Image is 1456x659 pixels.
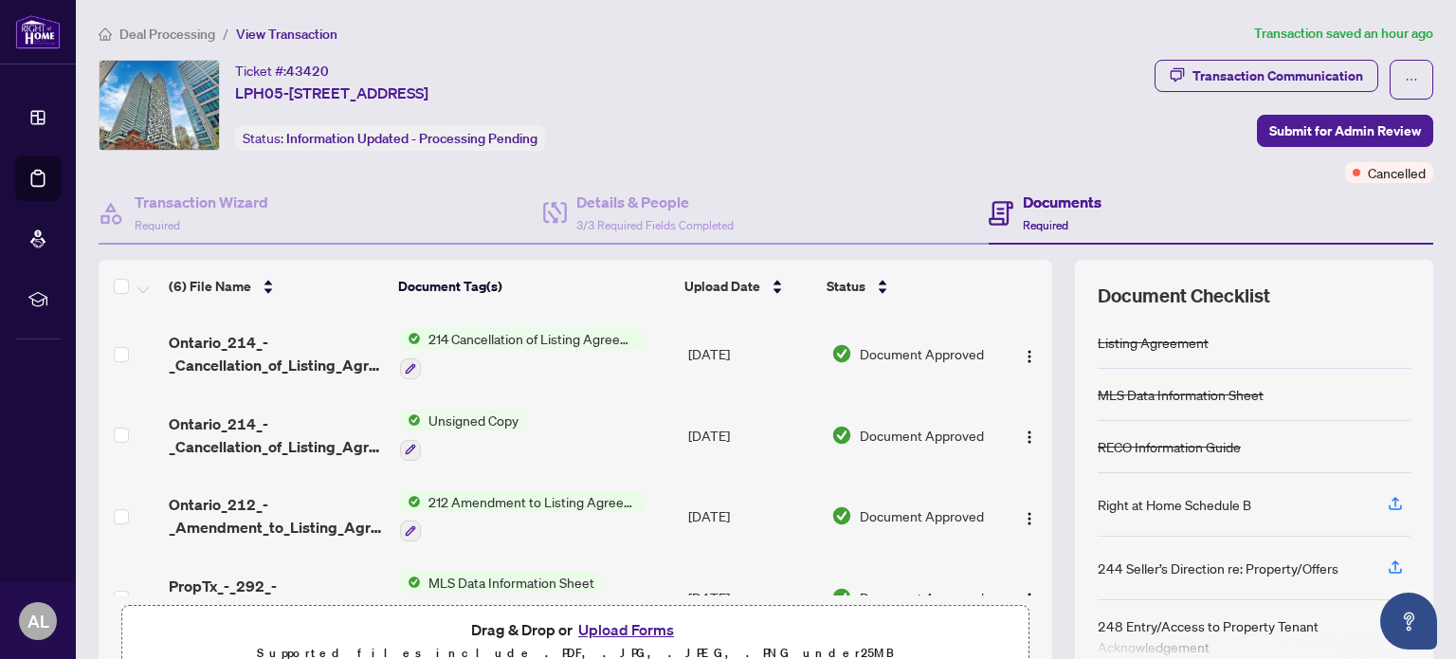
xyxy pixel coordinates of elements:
[99,27,112,41] span: home
[1405,73,1418,86] span: ellipsis
[421,328,646,349] span: 214 Cancellation of Listing Agreement - Authority to Offer for Lease
[223,23,228,45] li: /
[27,608,49,634] span: AL
[400,328,421,349] img: Status Icon
[831,425,852,446] img: Document Status
[286,63,329,80] span: 43420
[1254,23,1433,45] article: Transaction saved an hour ago
[400,410,526,461] button: Status IconUnsigned Copy
[1098,558,1338,578] div: 244 Seller’s Direction re: Property/Offers
[236,26,337,43] span: View Transaction
[100,61,219,150] img: IMG-C12277942_1.jpg
[1368,162,1426,183] span: Cancelled
[831,505,852,526] img: Document Status
[1022,511,1037,526] img: Logo
[1192,61,1363,91] div: Transaction Communication
[161,260,391,313] th: (6) File Name
[169,493,384,539] span: Ontario_212_-_Amendment_to_Listing_Agreement__Authority_to_Offer_for_Lease__Price_Change_Extensi.pdf
[400,572,602,623] button: Status IconMLS Data Information Sheet
[860,425,984,446] span: Document Approved
[860,505,984,526] span: Document Approved
[681,557,824,638] td: [DATE]
[421,410,526,430] span: Unsigned Copy
[1098,332,1209,353] div: Listing Agreement
[831,587,852,608] img: Document Status
[677,260,818,313] th: Upload Date
[1380,593,1437,650] button: Open asap
[819,260,996,313] th: Status
[169,575,384,620] span: PropTx_-_292_-_MLS_Data_Information_Form_-_Condo_Co-op_Co-Ownership_Time_Share_-_Lease_Sub-Lease.pdf
[681,313,824,394] td: [DATE]
[831,343,852,364] img: Document Status
[576,218,734,232] span: 3/3 Required Fields Completed
[860,587,984,608] span: Document Approved
[400,491,646,542] button: Status Icon212 Amendment to Listing Agreement - Authority to Offer for Lease Price Change/Extensi...
[15,14,61,49] img: logo
[235,60,329,82] div: Ticket #:
[1014,339,1045,369] button: Logo
[1022,349,1037,364] img: Logo
[1269,116,1421,146] span: Submit for Admin Review
[421,572,602,593] span: MLS Data Information Sheet
[1098,283,1270,309] span: Document Checklist
[827,276,865,297] span: Status
[421,491,646,512] span: 212 Amendment to Listing Agreement - Authority to Offer for Lease Price Change/Extension/Amendmen...
[400,410,421,430] img: Status Icon
[1257,115,1433,147] button: Submit for Admin Review
[681,476,824,558] td: [DATE]
[169,412,384,458] span: Ontario_214_-_Cancellation_of_Listing_Agreement__Authority_to_Offer_for_Lease.pdf
[1022,592,1037,607] img: Logo
[391,260,678,313] th: Document Tag(s)
[169,276,251,297] span: (6) File Name
[1014,582,1045,613] button: Logo
[681,394,824,476] td: [DATE]
[860,343,984,364] span: Document Approved
[1155,60,1378,92] button: Transaction Communication
[1098,436,1241,457] div: RECO Information Guide
[235,82,428,104] span: LPH05-[STREET_ADDRESS]
[1023,218,1068,232] span: Required
[286,130,537,147] span: Information Updated - Processing Pending
[573,617,680,642] button: Upload Forms
[400,328,646,379] button: Status Icon214 Cancellation of Listing Agreement - Authority to Offer for Lease
[400,491,421,512] img: Status Icon
[576,191,734,213] h4: Details & People
[1014,501,1045,531] button: Logo
[1014,420,1045,450] button: Logo
[471,617,680,642] span: Drag & Drop or
[235,125,545,151] div: Status:
[1098,384,1264,405] div: MLS Data Information Sheet
[1098,615,1365,657] div: 248 Entry/Access to Property Tenant Acknowledgement
[400,572,421,593] img: Status Icon
[169,331,384,376] span: Ontario_214_-_Cancellation_of_Listing_Agreement__Authority_to_Offer_for_Lease FINALIZED 1.pdf
[119,26,215,43] span: Deal Processing
[135,191,268,213] h4: Transaction Wizard
[1098,494,1251,515] div: Right at Home Schedule B
[1022,430,1037,445] img: Logo
[1023,191,1101,213] h4: Documents
[684,276,760,297] span: Upload Date
[135,218,180,232] span: Required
